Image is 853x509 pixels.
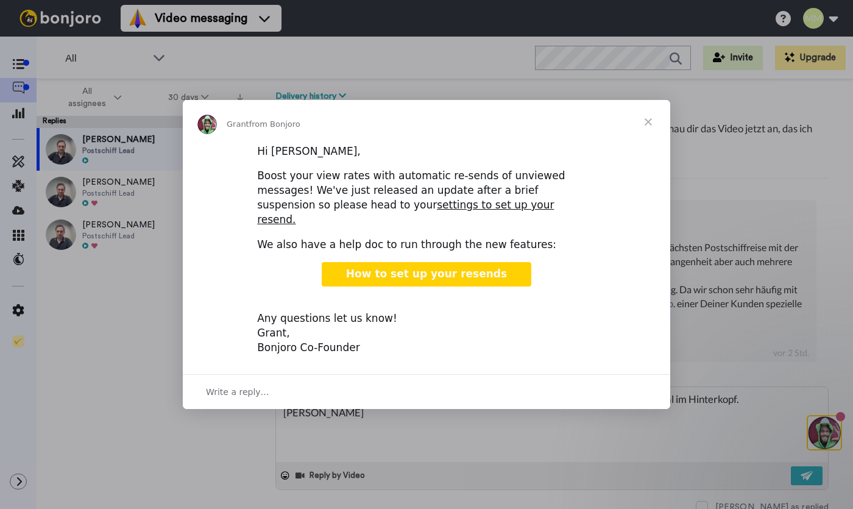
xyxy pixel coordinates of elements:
[257,169,596,227] div: Boost your view rates with automatic re-sends of unviewed messages! We've just released an update...
[257,297,596,355] div: Any questions let us know! Grant, Bonjoro Co-Founder
[1,2,34,35] img: 3183ab3e-59ed-45f6-af1c-10226f767056-1659068401.jpg
[206,384,269,400] span: Write a reply…
[257,144,596,159] div: Hi [PERSON_NAME],
[227,119,249,129] span: Grant
[257,238,596,252] div: We also have a help doc to run through the new features:
[626,100,670,144] span: Close
[249,119,300,129] span: from Bonjoro
[346,268,507,280] span: How to set up your resends
[183,374,670,409] div: Open conversation and reply
[197,115,217,134] img: Profile image for Grant
[322,262,531,287] a: How to set up your resends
